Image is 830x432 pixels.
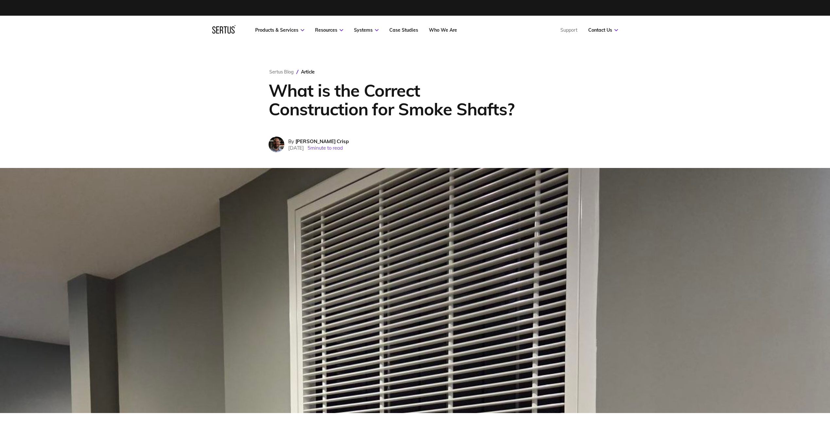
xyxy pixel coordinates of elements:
[315,27,343,33] a: Resources
[588,27,618,33] a: Contact Us
[308,145,343,151] span: 5 minute to read
[354,27,379,33] a: Systems
[429,27,457,33] a: Who We Are
[269,81,519,118] h1: What is the Correct Construction for Smoke Shafts?
[288,138,349,144] div: By
[255,27,304,33] a: Products & Services
[389,27,418,33] a: Case Studies
[295,138,349,144] span: [PERSON_NAME] Crisp
[560,27,577,33] a: Support
[288,145,304,151] span: [DATE]
[269,69,294,75] a: Sertus Blog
